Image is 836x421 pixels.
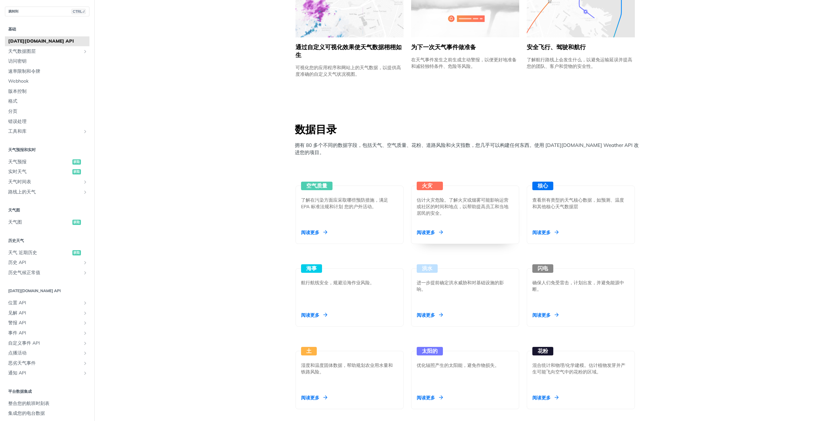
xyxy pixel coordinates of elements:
button: 显示恶劣天气事件的子页面 [83,361,88,366]
div: 海事 [301,264,322,273]
h2: 天气图 [5,207,89,213]
h2: 天气预报和实时 [5,147,89,153]
a: 闪电 确保人们免受雷击，计划出发，并避免能源中断。 阅读更多 [524,244,637,327]
span: 警报 API [8,320,81,326]
h2: [DATE][DOMAIN_NAME] API [5,288,89,294]
span: 实时天气 [8,169,71,175]
h2: 平台数据集成 [5,389,89,394]
div: 火灾 [417,182,443,190]
button: 显示自定义事件 API 的子页面 [83,341,88,346]
div: 阅读更多 [301,229,327,236]
a: 版本控制 [5,87,89,96]
div: 可视化您的应用程序和网站上的天气数据，以提供高度准确的自定义天气状况视图。 [295,64,404,77]
div: 进一步提前确定洪水威胁和对基础设施的影响。 [417,279,508,292]
a: 集成您的电台数据 [5,409,89,418]
button: 显示历史气候正常值的子页面 [83,270,88,275]
a: 天气 近期历史获取 [5,248,89,258]
a: 历史 API显示历史 API 的子页面 [5,258,89,268]
span: 位置 API [8,300,81,306]
div: 阅读更多 [532,312,559,318]
div: 优化辐照产生的太阳能，避免作物损失。 [417,362,508,369]
div: 阅读更多 [301,312,327,318]
span: 见解 API [8,310,81,316]
span: 格式 [8,98,88,105]
button: 跳转到CTRL-/ [5,7,89,16]
a: 事件 API显示事件 API 的子页面 [5,328,89,338]
a: 火灾 估计火灾危险。了解火灾或烟雾可能影响运营或社区的时间和地点，以帮助提高员工和当地居民的安全。 阅读更多 [408,161,522,244]
div: 花粉 [532,347,553,355]
span: 获取 [72,169,81,174]
h5: 为下一次天气事件做准备 [411,43,519,51]
span: 集成您的电台数据 [8,410,88,417]
span: 获取 [72,220,81,225]
div: 阅读更多 [301,394,327,401]
span: 版本控制 [8,88,88,95]
span: 分页 [8,108,88,115]
a: 警报 API显示警报 API 的子页面 [5,318,89,328]
p: 拥有 80 多个不同的数据字段，包括天气、空气质量、花粉、道路风险和火灾指数，您几乎可以构建任何东西。使用 [DATE][DOMAIN_NAME] Weather API 改进您的项目。 [295,142,639,156]
span: 天气时间表 [8,179,81,185]
button: 显示事件 API 的子页面 [83,331,88,336]
span: 天气图 [8,219,71,226]
a: 天气时间表显示天气时间线的子页面 [5,177,89,187]
a: 天气预报获取 [5,157,89,167]
span: 历史气候正常值 [8,270,81,276]
a: 格式 [5,96,89,106]
a: 分页 [5,107,89,116]
a: Webhook [5,76,89,86]
span: 恶劣天气事件 [8,360,81,367]
span: 获取 [72,159,81,165]
div: 在天气事件发生之前生成主动警报，以便更好地准备和减轻独特条件、危险等风险。 [411,56,519,70]
a: 通知 API显示通知 API 的子页面 [5,368,89,378]
div: 航行航线安全，规避沿海作业风险。 [301,279,393,286]
a: 见解 API显示 Insights API 的子页面 [5,308,89,318]
a: 洪水 进一步提前确定洪水威胁和对基础设施的影响。 阅读更多 [408,244,522,327]
a: 海事 航行航线安全，规避沿海作业风险。 阅读更多 [293,244,406,327]
div: 核心 [532,182,553,190]
div: 湿度和温度固体数据，帮助规划农业用水量和铁路风险。 [301,362,393,375]
div: 了解航行路线上会发生什么，以避免运输延误并提高您的团队、客户和货物的安全性。 [527,56,635,70]
a: [DATE][DOMAIN_NAME] API [5,36,89,46]
span: 通知 API [8,370,81,376]
span: 工具和库 [8,128,81,135]
button: 显示点播事件的子页面 [83,351,88,356]
button: 显示通知 API 的子页面 [83,371,88,376]
span: 路线上的天气 [8,189,81,195]
span: 整合您的航班时刻表 [8,400,88,407]
a: 路线上的天气显示路线天气的子页面 [5,187,89,197]
div: 空气质量 [301,182,332,190]
span: 天气数据图层 [8,48,81,55]
div: 阅读更多 [532,394,559,401]
span: 错误处理 [8,118,88,125]
div: 混合统计和物理/化学建模。估计植物发芽并产生可能飞向空气中的花粉的区域。 [532,362,629,375]
a: 天气图获取 [5,217,89,227]
h5: 安全飞行、驾驶和航行 [527,43,635,51]
div: 确保人们免受雷击，计划出发，并避免能源中断。 [532,279,624,292]
a: 错误处理 [5,117,89,127]
a: 自定义事件 API显示自定义事件 API 的子页面 [5,338,89,348]
div: 洪水 [417,264,438,273]
span: 事件 API [8,330,81,336]
button: 显示天气数据图层的子页面 [83,49,88,54]
span: Webhook [8,78,88,85]
span: 点播活动 [8,350,81,356]
span: 天气 近期历史 [8,250,71,256]
span: [DATE][DOMAIN_NAME] API [8,38,88,45]
div: 阅读更多 [532,229,559,236]
span: 自定义事件 API [8,340,81,347]
div: 查看所有类型的天气核心数据，如预测、温度和其他核心天气数据层 [532,197,624,210]
a: 工具和库显示工具和库的子页面 [5,127,89,136]
span: 获取 [72,250,81,255]
a: 位置 API显示位置 API 的子页面 [5,298,89,308]
h2: 历史天气 [5,238,89,244]
span: 历史 API [8,259,81,266]
div: 了解在污染方面应采取哪些预防措施，满足 EPA 标准法规和计划 您的户外活动。 [301,197,393,210]
button: 显示历史 API 的子页面 [83,260,88,265]
a: 天气数据图层显示天气数据图层的子页面 [5,47,89,56]
div: 太阳的 [417,347,443,355]
a: 整合您的航班时刻表 [5,399,89,409]
a: 花粉 混合统计和物理/化学建模。估计植物发芽并产生可能飞向空气中的花粉的区域。 阅读更多 [524,327,637,409]
a: 太阳的 优化辐照产生的太阳能，避免作物损失。 阅读更多 [408,327,522,409]
span: CTRL-/ [71,9,86,14]
div: 阅读更多 [417,394,443,401]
